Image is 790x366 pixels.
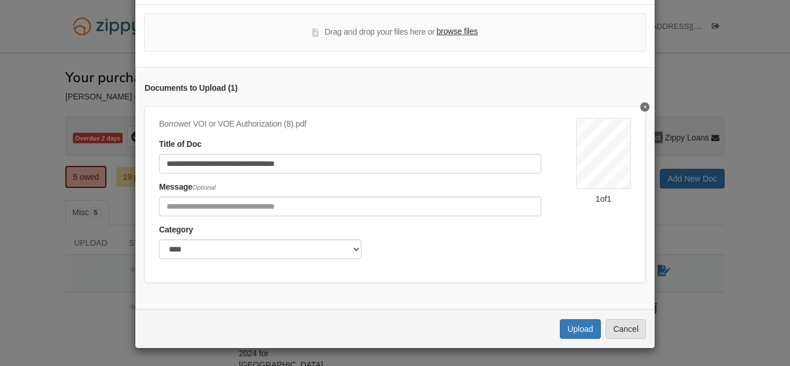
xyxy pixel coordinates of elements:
button: Upload [560,319,600,339]
input: Include any comments on this document [159,197,541,216]
div: Borrower VOI or VOE Authorization (8).pdf [159,118,541,131]
input: Document Title [159,154,541,173]
div: Documents to Upload ( 1 ) [145,82,645,95]
select: Category [159,239,361,259]
div: 1 of 1 [576,193,631,205]
label: browse files [437,25,478,38]
button: Delete Borrower VOI or VOE Authorization (8) [640,102,649,112]
div: Drag and drop your files here or [312,25,478,39]
label: Message [159,181,216,194]
span: Optional [193,184,216,191]
button: Cancel [606,319,646,339]
label: Title of Doc [159,138,201,151]
label: Category [159,224,193,236]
